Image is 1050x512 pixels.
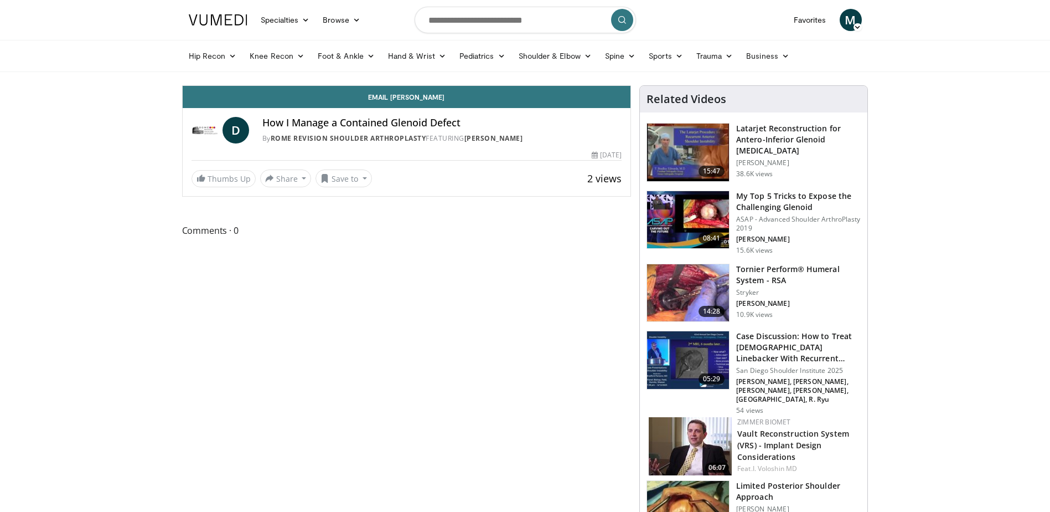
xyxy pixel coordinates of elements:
img: Rome Revision Shoulder Arthroplasty [192,117,218,144]
a: M [840,9,862,31]
span: 2 views [587,172,622,185]
h3: My Top 5 Tricks to Expose the Challenging Glenoid [736,191,861,213]
a: 08:41 My Top 5 Tricks to Expose the Challenging Glenoid ASAP - Advanced Shoulder ArthroPlasty 201... [646,191,861,255]
p: 54 views [736,406,763,415]
img: VuMedi Logo [189,14,247,25]
img: c16ff475-65df-4a30-84a2-4b6c3a19e2c7.150x105_q85_crop-smart_upscale.jpg [647,264,729,322]
a: Rome Revision Shoulder Arthroplasty [271,134,426,143]
span: 06:07 [705,463,729,473]
p: 38.6K views [736,170,773,178]
a: Browse [316,9,367,31]
span: Comments 0 [182,223,632,238]
a: D [223,117,249,144]
a: 14:28 Tornier Perform® Humeral System - RSA Stryker [PERSON_NAME] 10.9K views [646,264,861,322]
h3: Case Discussion: How to Treat [DEMOGRAPHIC_DATA] Linebacker With Recurrent Insta… [736,331,861,364]
span: 08:41 [699,233,725,244]
span: 15:47 [699,166,725,177]
input: Search topics, interventions [415,7,636,33]
p: 10.9K views [736,310,773,319]
button: Share [260,170,312,187]
a: Email [PERSON_NAME] [183,86,631,108]
p: [PERSON_NAME], [PERSON_NAME], [PERSON_NAME], [PERSON_NAME], [GEOGRAPHIC_DATA], R. Ryu [736,377,861,404]
img: 38708_0000_3.png.150x105_q85_crop-smart_upscale.jpg [647,124,729,181]
img: 4688c151-d977-4773-ab11-aa1dbae49d95.150x105_q85_crop-smart_upscale.jpg [647,331,729,389]
a: Thumbs Up [192,170,256,187]
a: Vault Reconstruction System (VRS) - Implant Design Considerations [737,428,849,462]
p: [PERSON_NAME] [736,235,861,244]
h3: Limited Posterior Shoulder Approach [736,480,861,503]
div: Feat. [737,464,858,474]
img: b61a968a-1fa8-450f-8774-24c9f99181bb.150x105_q85_crop-smart_upscale.jpg [647,191,729,249]
a: Knee Recon [243,45,311,67]
span: 05:29 [699,373,725,385]
a: 05:29 Case Discussion: How to Treat [DEMOGRAPHIC_DATA] Linebacker With Recurrent Insta… San Diego... [646,331,861,415]
a: Favorites [787,9,833,31]
div: [DATE] [592,150,622,160]
p: ASAP - Advanced Shoulder ArthroPlasty 2019 [736,215,861,233]
a: Shoulder & Elbow [512,45,598,67]
h3: Latarjet Reconstruction for Antero-Inferior Glenoid [MEDICAL_DATA] [736,123,861,156]
a: Pediatrics [453,45,512,67]
a: Business [739,45,796,67]
p: [PERSON_NAME] [736,158,861,167]
a: I. Voloshin MD [753,464,797,473]
a: Spine [598,45,642,67]
a: [PERSON_NAME] [464,134,523,143]
a: Specialties [254,9,317,31]
a: Zimmer Biomet [737,417,790,427]
h4: Related Videos [646,93,726,106]
button: Save to [315,170,372,187]
div: By FEATURING [262,134,622,144]
img: 4fe15e47-5593-4f1c-bc98-06f74cd50052.150x105_q85_crop-smart_upscale.jpg [649,417,732,475]
a: Hand & Wrist [381,45,453,67]
a: 06:07 [649,417,732,475]
p: San Diego Shoulder Institute 2025 [736,366,861,375]
a: Trauma [690,45,740,67]
p: 15.6K views [736,246,773,255]
a: Foot & Ankle [311,45,381,67]
span: 14:28 [699,306,725,317]
p: Stryker [736,288,861,297]
h4: How I Manage a Contained Glenoid Defect [262,117,622,129]
a: Hip Recon [182,45,244,67]
p: [PERSON_NAME] [736,299,861,308]
a: Sports [642,45,690,67]
a: 15:47 Latarjet Reconstruction for Antero-Inferior Glenoid [MEDICAL_DATA] [PERSON_NAME] 38.6K views [646,123,861,182]
h3: Tornier Perform® Humeral System - RSA [736,264,861,286]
